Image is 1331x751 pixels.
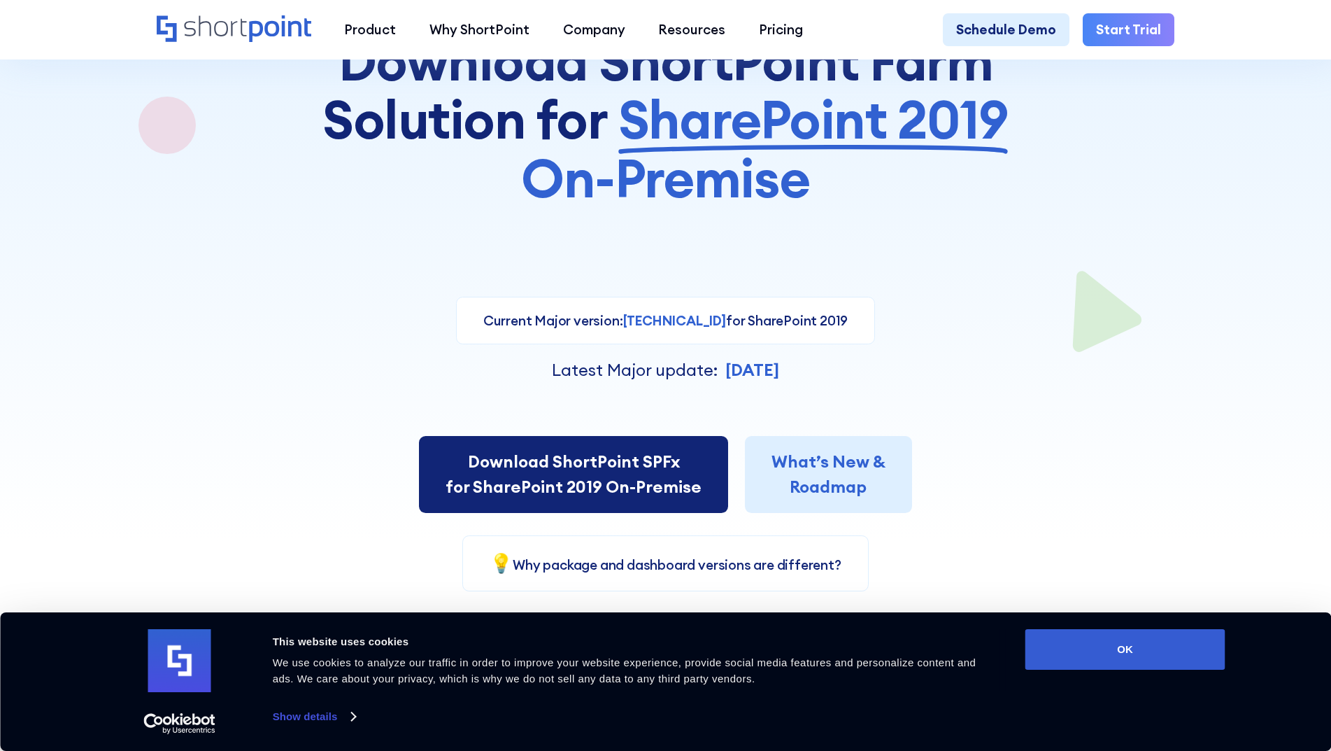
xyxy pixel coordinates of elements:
[521,149,810,208] span: On-Premise
[413,13,546,47] a: Why ShortPoint
[759,20,803,40] div: Pricing
[1079,589,1331,751] iframe: Chat Widget
[618,90,1009,149] span: SharePoint 2019
[658,20,725,40] div: Resources
[1025,629,1225,670] button: OK
[563,20,625,40] div: Company
[490,551,513,575] span: 💡
[273,633,994,650] div: This website uses cookies
[546,13,642,47] a: Company
[490,556,841,573] a: 💡Why package and dashboard versions are different?
[725,359,779,380] strong: [DATE]
[742,13,820,47] a: Pricing
[641,13,742,47] a: Resources
[344,20,396,40] div: Product
[118,713,241,734] a: Usercentrics Cookiebot - opens in a new window
[148,629,211,692] img: logo
[745,436,912,512] a: What’s New &Roadmap
[157,15,311,44] a: Home
[273,657,976,685] span: We use cookies to analyze our traffic in order to improve your website experience, provide social...
[1083,13,1174,47] a: Start Trial
[623,312,726,329] span: [TECHNICAL_ID]
[273,706,355,727] a: Show details
[316,32,1015,208] h1: Download ShortPoint Farm
[483,311,848,331] p: Current Major version: for SharePoint 2019
[328,13,413,47] a: Product
[429,20,529,40] div: Why ShortPoint
[419,436,728,512] a: Download ShortPoint SPFxfor SharePoint 2019 On-Premise
[943,13,1069,47] a: Schedule Demo
[322,90,607,149] span: Solution for
[552,358,718,383] p: Latest Major update:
